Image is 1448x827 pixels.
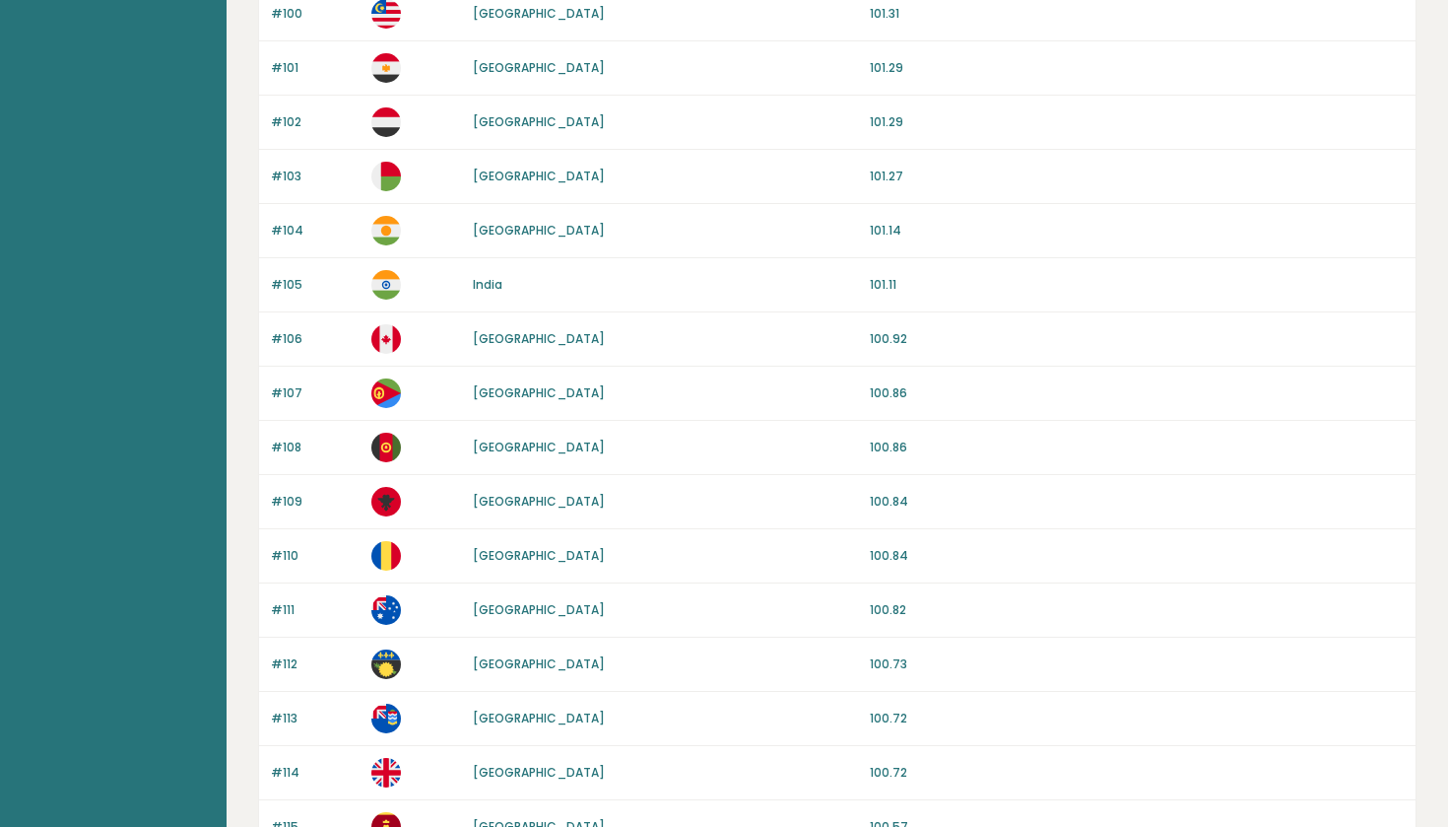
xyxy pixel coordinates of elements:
p: 100.72 [870,764,1404,782]
p: #104 [271,222,360,240]
a: [GEOGRAPHIC_DATA] [473,168,605,184]
a: [GEOGRAPHIC_DATA] [473,5,605,22]
img: mg.svg [371,162,401,191]
img: ne.svg [371,216,401,245]
p: #112 [271,655,360,673]
p: 100.86 [870,384,1404,402]
a: [GEOGRAPHIC_DATA] [473,764,605,781]
p: #103 [271,168,360,185]
a: [GEOGRAPHIC_DATA] [473,547,605,564]
a: India [473,276,502,293]
img: al.svg [371,487,401,517]
p: 100.82 [870,601,1404,619]
p: #100 [271,5,360,23]
p: #111 [271,601,360,619]
img: ye.svg [371,107,401,137]
p: 101.29 [870,113,1404,131]
a: [GEOGRAPHIC_DATA] [473,59,605,76]
p: 101.27 [870,168,1404,185]
p: 100.84 [870,547,1404,565]
p: #113 [271,710,360,727]
p: #101 [271,59,360,77]
img: er.svg [371,379,401,408]
p: 100.84 [870,493,1404,511]
img: in.svg [371,270,401,300]
p: #106 [271,330,360,348]
img: au.svg [371,595,401,625]
p: #114 [271,764,360,782]
p: #105 [271,276,360,294]
a: [GEOGRAPHIC_DATA] [473,384,605,401]
a: [GEOGRAPHIC_DATA] [473,655,605,672]
a: [GEOGRAPHIC_DATA] [473,493,605,510]
p: 101.29 [870,59,1404,77]
p: 100.86 [870,439,1404,456]
p: 100.73 [870,655,1404,673]
p: #102 [271,113,360,131]
p: #108 [271,439,360,456]
img: af.svg [371,433,401,462]
p: 101.11 [870,276,1404,294]
p: 101.31 [870,5,1404,23]
img: ky.svg [371,704,401,733]
a: [GEOGRAPHIC_DATA] [473,330,605,347]
p: 100.72 [870,710,1404,727]
p: #107 [271,384,360,402]
img: ca.svg [371,324,401,354]
a: [GEOGRAPHIC_DATA] [473,601,605,618]
p: 100.92 [870,330,1404,348]
p: 101.14 [870,222,1404,240]
img: eg.svg [371,53,401,83]
a: [GEOGRAPHIC_DATA] [473,113,605,130]
img: gb.svg [371,758,401,788]
p: #110 [271,547,360,565]
a: [GEOGRAPHIC_DATA] [473,439,605,455]
p: #109 [271,493,360,511]
a: [GEOGRAPHIC_DATA] [473,710,605,726]
img: ro.svg [371,541,401,571]
img: gp.svg [371,650,401,679]
a: [GEOGRAPHIC_DATA] [473,222,605,239]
